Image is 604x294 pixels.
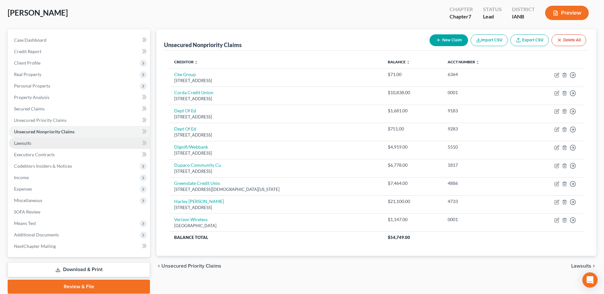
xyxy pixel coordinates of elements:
span: SOFA Review [14,209,40,214]
div: $6,778.00 [388,162,437,168]
div: [STREET_ADDRESS] [174,205,377,211]
span: Credit Report [14,49,41,54]
a: Executory Contracts [9,149,150,160]
div: [GEOGRAPHIC_DATA] [174,223,377,229]
div: [STREET_ADDRESS] [174,96,377,102]
a: Export CSV [510,34,549,46]
div: 9283 [448,126,515,132]
a: SOFA Review [9,206,150,218]
a: Unsecured Nonpriority Claims [9,126,150,137]
a: Dept Of Ed [174,108,196,113]
span: 7 [468,13,471,19]
div: 4733 [448,198,515,205]
i: unfold_more [476,60,480,64]
a: Greenstate Credit Unio [174,180,220,186]
div: Chapter [450,13,473,20]
a: Dupaco Community Cu [174,162,221,168]
button: Lawsuits chevron_right [571,263,596,269]
i: chevron_left [156,263,161,269]
a: Dignifi/Webbank [174,144,208,150]
button: Preview [545,6,589,20]
span: Expenses [14,186,32,192]
span: Real Property [14,72,41,77]
i: chevron_right [591,263,596,269]
button: Delete All [551,34,586,46]
button: Import CSV [471,34,508,46]
div: [STREET_ADDRESS] [174,114,377,120]
div: $1,147.00 [388,216,437,223]
span: Lawsuits [14,140,31,146]
div: Unsecured Nonpriority Claims [164,41,242,49]
span: [PERSON_NAME] [8,8,68,17]
div: $1,681.00 [388,108,437,114]
span: Miscellaneous [14,198,42,203]
div: [STREET_ADDRESS] [174,168,377,174]
div: [STREET_ADDRESS][DEMOGRAPHIC_DATA][US_STATE] [174,186,377,192]
button: New Claim [430,34,468,46]
span: Personal Property [14,83,50,88]
span: Additional Documents [14,232,59,237]
a: Secured Claims [9,103,150,115]
div: 5550 [448,144,515,150]
button: chevron_left Unsecured Priority Claims [156,263,221,269]
i: unfold_more [194,60,198,64]
a: Harley [PERSON_NAME] [174,199,224,204]
a: Dept Of Ed [174,126,196,131]
a: Cbe Group [174,72,196,77]
div: $10,838.00 [388,89,437,96]
span: Unsecured Nonpriority Claims [14,129,75,134]
a: Case Dashboard [9,34,150,46]
span: Property Analysis [14,94,49,100]
div: 0001 [448,89,515,96]
div: District [512,6,535,13]
span: Client Profile [14,60,40,66]
i: unfold_more [406,60,410,64]
th: Balance Total [169,232,382,243]
div: $7,464.00 [388,180,437,186]
a: Verizon Wireless [174,217,208,222]
a: Download & Print [8,262,150,277]
div: 6364 [448,71,515,78]
a: NextChapter Mailing [9,241,150,252]
span: Means Test [14,220,36,226]
a: Review & File [8,280,150,294]
div: $751.00 [388,126,437,132]
div: 9183 [448,108,515,114]
span: Lawsuits [571,263,591,269]
span: Income [14,175,29,180]
div: $71.00 [388,71,437,78]
div: [STREET_ADDRESS] [174,78,377,84]
div: Status [483,6,502,13]
div: [STREET_ADDRESS] [174,132,377,138]
a: Lawsuits [9,137,150,149]
div: $4,919.00 [388,144,437,150]
div: $21,100.00 [388,198,437,205]
a: Credit Report [9,46,150,57]
div: 4886 [448,180,515,186]
a: Unsecured Priority Claims [9,115,150,126]
div: Chapter [450,6,473,13]
span: Codebtors Insiders & Notices [14,163,72,169]
span: Executory Contracts [14,152,55,157]
span: NextChapter Mailing [14,243,56,249]
div: 0001 [448,216,515,223]
span: Unsecured Priority Claims [161,263,221,269]
span: Unsecured Priority Claims [14,117,67,123]
a: Corda Credit Union [174,90,213,95]
a: Property Analysis [9,92,150,103]
div: [STREET_ADDRESS] [174,150,377,156]
a: Acct Number unfold_more [448,59,480,64]
a: Creditor unfold_more [174,59,198,64]
span: $54,749.00 [388,235,410,240]
div: Lead [483,13,502,20]
a: Balance unfold_more [388,59,410,64]
span: Secured Claims [14,106,45,111]
div: IANB [512,13,535,20]
div: 1817 [448,162,515,168]
span: Case Dashboard [14,37,46,43]
div: Open Intercom Messenger [582,272,598,288]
